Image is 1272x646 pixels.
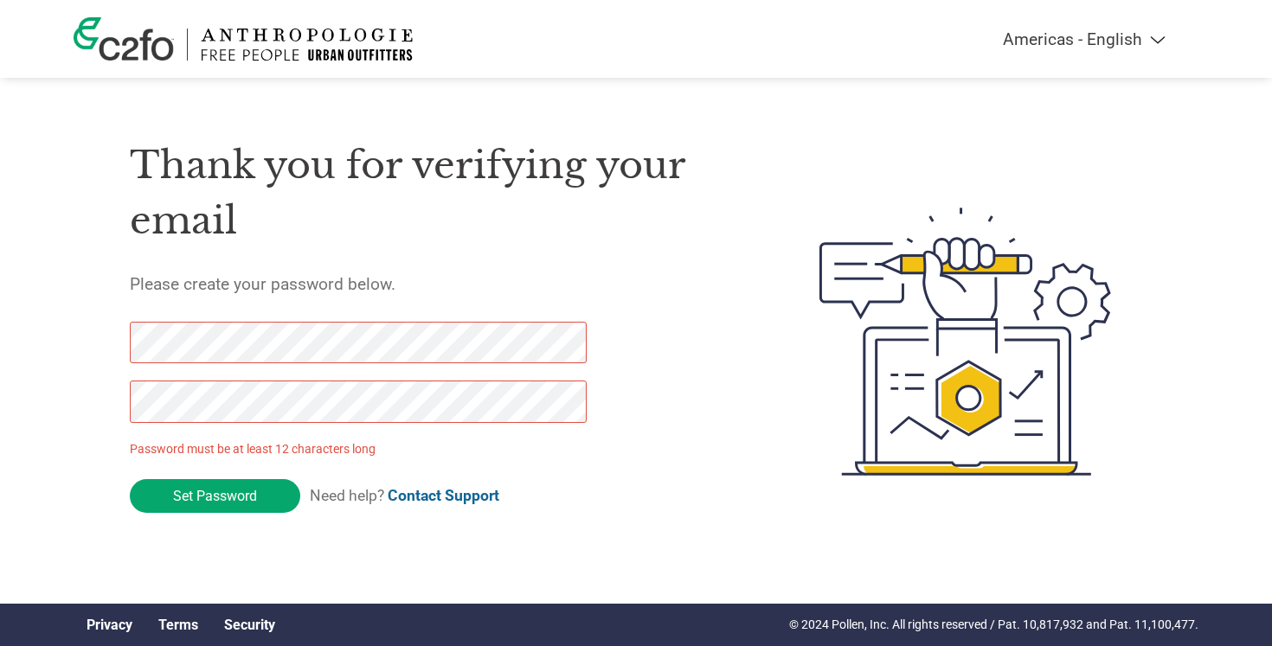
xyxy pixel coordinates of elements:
[158,617,198,633] a: Terms
[224,617,275,633] a: Security
[74,17,174,61] img: c2fo logo
[130,274,737,294] h5: Please create your password below.
[310,487,499,504] span: Need help?
[201,29,413,61] img: Urban Outfitters
[130,440,592,458] p: Password must be at least 12 characters long
[87,617,132,633] a: Privacy
[388,487,499,504] a: Contact Support
[788,112,1143,571] img: create-password
[789,616,1198,634] p: © 2024 Pollen, Inc. All rights reserved / Pat. 10,817,932 and Pat. 11,100,477.
[130,138,737,249] h1: Thank you for verifying your email
[130,479,300,513] input: Set Password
